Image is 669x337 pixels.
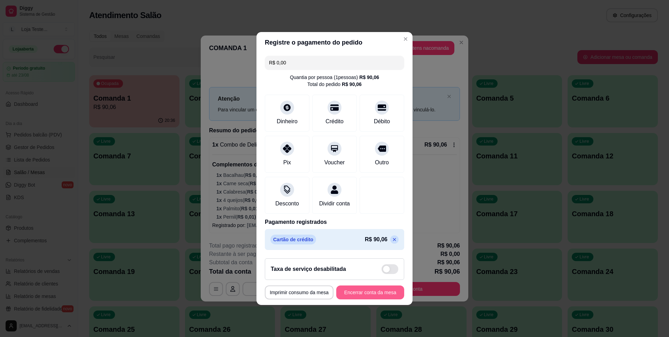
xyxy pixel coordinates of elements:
[359,74,379,81] div: R$ 90,06
[269,56,400,70] input: Ex.: hambúrguer de cordeiro
[342,81,362,88] div: R$ 90,06
[265,218,404,226] p: Pagamento registrados
[374,117,390,126] div: Débito
[270,235,316,244] p: Cartão de crédito
[275,199,299,208] div: Desconto
[375,158,389,167] div: Outro
[277,117,298,126] div: Dinheiro
[265,285,333,299] button: Imprimir consumo da mesa
[400,33,411,45] button: Close
[319,199,350,208] div: Dividir conta
[283,158,291,167] div: Pix
[271,265,346,273] h2: Taxa de serviço desabilitada
[307,81,362,88] div: Total do pedido
[365,235,387,244] p: R$ 90,06
[336,285,404,299] button: Encerrar conta da mesa
[325,117,344,126] div: Crédito
[256,32,413,53] header: Registre o pagamento do pedido
[324,158,345,167] div: Voucher
[290,74,379,81] div: Quantia por pessoa ( 1 pessoas)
